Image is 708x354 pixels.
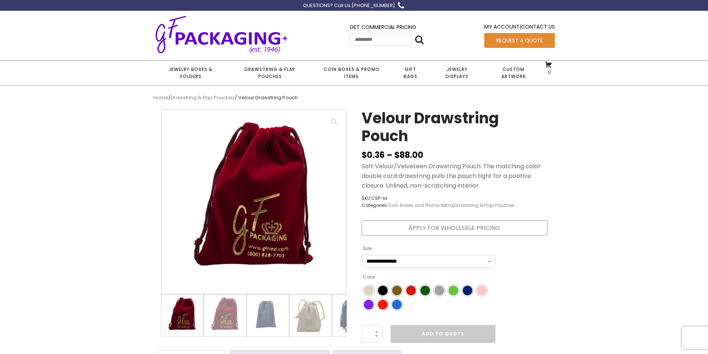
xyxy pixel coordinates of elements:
[394,149,423,161] bdi: 88.00
[391,299,403,310] li: Royal Blue
[476,285,487,296] li: Pink
[371,195,387,201] span: CSP-xx
[485,61,542,85] a: Custom Artwork
[228,61,311,85] a: Drawstring & Flap Pouches
[454,202,514,208] a: Drawstring & Flap Pouches
[391,325,495,343] a: Add to Quote
[362,325,382,343] input: Product quantity
[363,285,374,296] li: Beige
[362,149,385,161] bdi: 0.36
[161,295,203,337] img: Medium size velvet burgundy drawstring pouch with gold foil logo.
[484,23,555,33] div: |
[521,23,555,30] a: Contact Us
[363,271,375,283] label: Color
[377,299,388,310] li: Red
[153,94,168,101] a: Home
[448,285,459,296] li: Kelly Green
[546,69,551,75] span: 0
[387,149,392,161] span: –
[332,295,374,337] img: Small Navy Blue velour drawstring pouch.
[303,2,395,10] div: QUESTIONS? Call Us [PHONE_NUMBER]
[362,195,514,202] span: SKU:
[153,14,290,55] img: GF Packaging + - Established 1946
[363,299,374,310] li: Purple
[327,115,341,129] a: View full-screen image gallery
[391,61,430,85] a: Gift Bags
[204,295,246,337] img: Medium size velvet burgundy drawstring pouch with gold foil logo.
[362,162,547,190] p: Soft Velour/Velveteen Drawstring Pouch. The matching color double cord drawstring pulls the pouch...
[363,243,372,254] label: Size
[362,220,547,236] a: Apply for Wholesale Pricing
[484,23,520,30] a: My Account
[434,285,445,296] li: Grey
[362,109,547,149] h1: Velour Drawstring Pouch
[311,61,391,85] a: Coin Boxes & Promo Items
[290,295,332,337] img: Medium size beige velour bag.
[394,149,400,161] span: $
[430,61,485,85] a: Jewelry Displays
[484,33,555,48] a: Request a Quote
[391,285,403,296] li: Brown
[153,94,555,102] nav: Breadcrumb
[153,61,228,85] a: Jewelry Boxes & Folders
[247,295,289,337] img: Medium size Navy Blue velour drawstring bag.
[420,285,431,296] li: Green
[171,94,235,101] a: Drawstring & Flap Pouches
[545,61,552,75] a: 0
[405,285,417,296] li: Burgundy
[362,149,367,161] span: $
[377,285,388,296] li: Black
[388,202,453,208] a: Coin Boxes and Promo Items
[362,202,514,209] span: Categories: ,
[462,285,473,296] li: Navy Blue
[350,23,416,31] a: Get Commercial Pricing
[362,283,495,312] ul: Color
